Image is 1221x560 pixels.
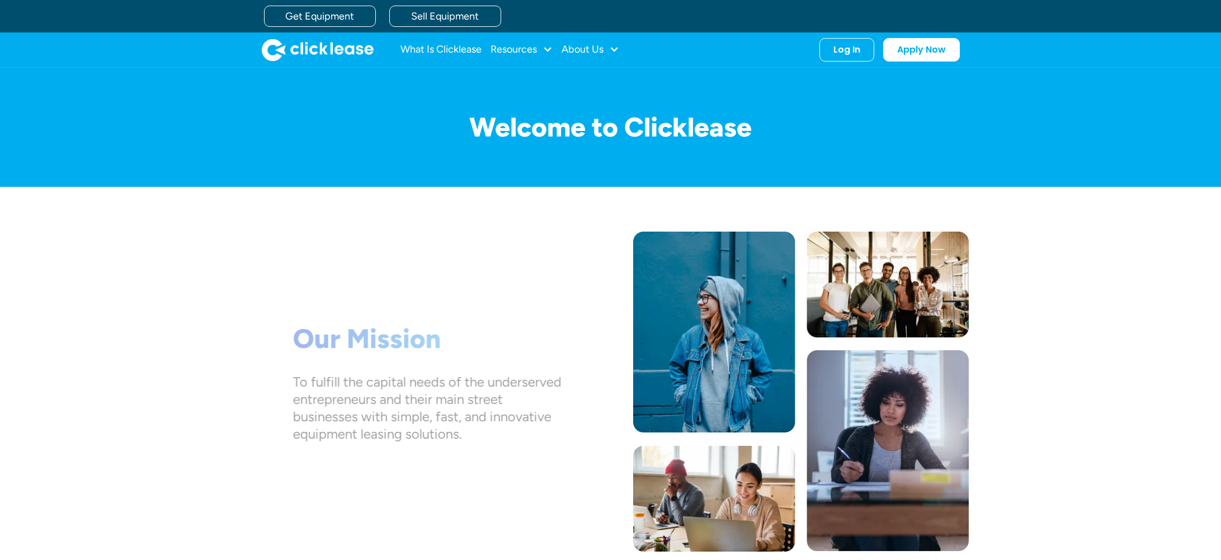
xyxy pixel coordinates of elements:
[562,39,619,61] div: About Us
[253,112,969,142] h1: Welcome to Clicklease
[293,323,561,355] h1: Our Mission
[491,39,553,61] div: Resources
[833,44,860,55] div: Log In
[883,38,960,62] a: Apply Now
[262,39,374,61] a: home
[633,232,969,552] img: Photo collage of a woman in a blue jacket, five workers standing together, a man and a woman work...
[262,39,374,61] img: Clicklease logo
[400,39,482,61] a: What Is Clicklease
[264,6,376,27] a: Get Equipment
[293,373,561,443] div: To fulfill the capital needs of the underserved entrepreneurs and their main street businesses wi...
[389,6,501,27] a: Sell Equipment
